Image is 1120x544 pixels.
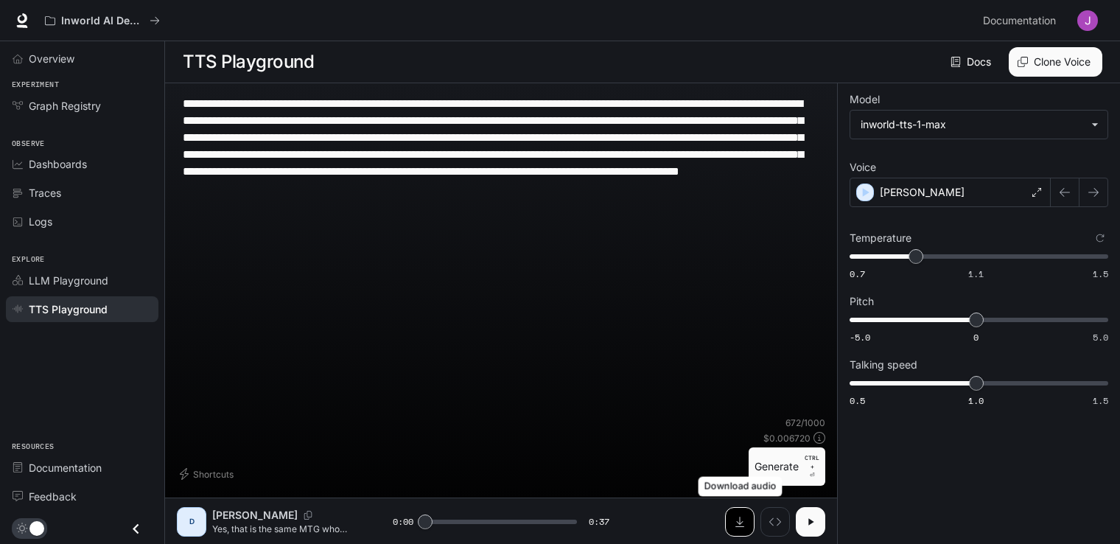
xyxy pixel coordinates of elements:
p: CTRL + [805,453,819,471]
a: Dashboards [6,151,158,177]
p: Voice [850,162,876,172]
span: 0.5 [850,394,865,407]
div: Download audio [699,477,783,497]
p: Talking speed [850,360,917,370]
button: Close drawer [119,514,153,544]
a: Traces [6,180,158,206]
p: Pitch [850,296,874,307]
span: 0:37 [589,515,609,529]
span: Dark mode toggle [29,520,44,536]
a: TTS Playground [6,296,158,322]
span: Graph Registry [29,98,101,114]
span: 0.7 [850,268,865,280]
span: 1.5 [1093,394,1108,407]
p: [PERSON_NAME] [212,508,298,523]
p: [PERSON_NAME] [880,185,965,200]
span: 1.0 [968,394,984,407]
div: inworld-tts-1-max [861,117,1084,132]
span: Traces [29,185,61,200]
a: Documentation [6,455,158,481]
span: Logs [29,214,52,229]
p: Model [850,94,880,105]
span: 0:00 [393,515,413,529]
a: Documentation [977,6,1067,35]
button: Download audio [725,507,755,537]
a: LLM Playground [6,268,158,293]
img: User avatar [1077,10,1098,31]
button: Inspect [760,507,790,537]
span: 1.5 [1093,268,1108,280]
p: 672 / 1000 [785,416,825,429]
p: ⏎ [805,453,819,480]
p: Inworld AI Demos [61,15,144,27]
a: Overview [6,46,158,72]
h1: TTS Playground [183,47,314,77]
button: Clone Voice [1009,47,1102,77]
span: TTS Playground [29,301,108,317]
a: Logs [6,209,158,234]
span: Dashboards [29,156,87,172]
button: Reset to default [1092,230,1108,246]
button: All workspaces [38,6,167,35]
button: User avatar [1073,6,1102,35]
span: -5.0 [850,331,870,344]
button: Shortcuts [177,462,239,486]
button: GenerateCTRL +⏎ [749,447,825,486]
div: D [180,510,203,534]
span: 5.0 [1093,331,1108,344]
p: Temperature [850,233,911,243]
span: Feedback [29,489,77,504]
p: Yes, that is the same MTG who thinks [DEMOGRAPHIC_DATA] have space lasers and people can control ... [212,523,357,535]
span: Overview [29,51,74,66]
span: LLM Playground [29,273,108,288]
button: Copy Voice ID [298,511,318,520]
span: Documentation [983,12,1056,30]
a: Docs [948,47,997,77]
a: Graph Registry [6,93,158,119]
a: Feedback [6,484,158,509]
div: inworld-tts-1-max [850,111,1107,139]
span: Documentation [29,460,102,475]
p: $ 0.006720 [763,432,811,444]
span: 1.1 [968,268,984,280]
span: 0 [973,331,979,344]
